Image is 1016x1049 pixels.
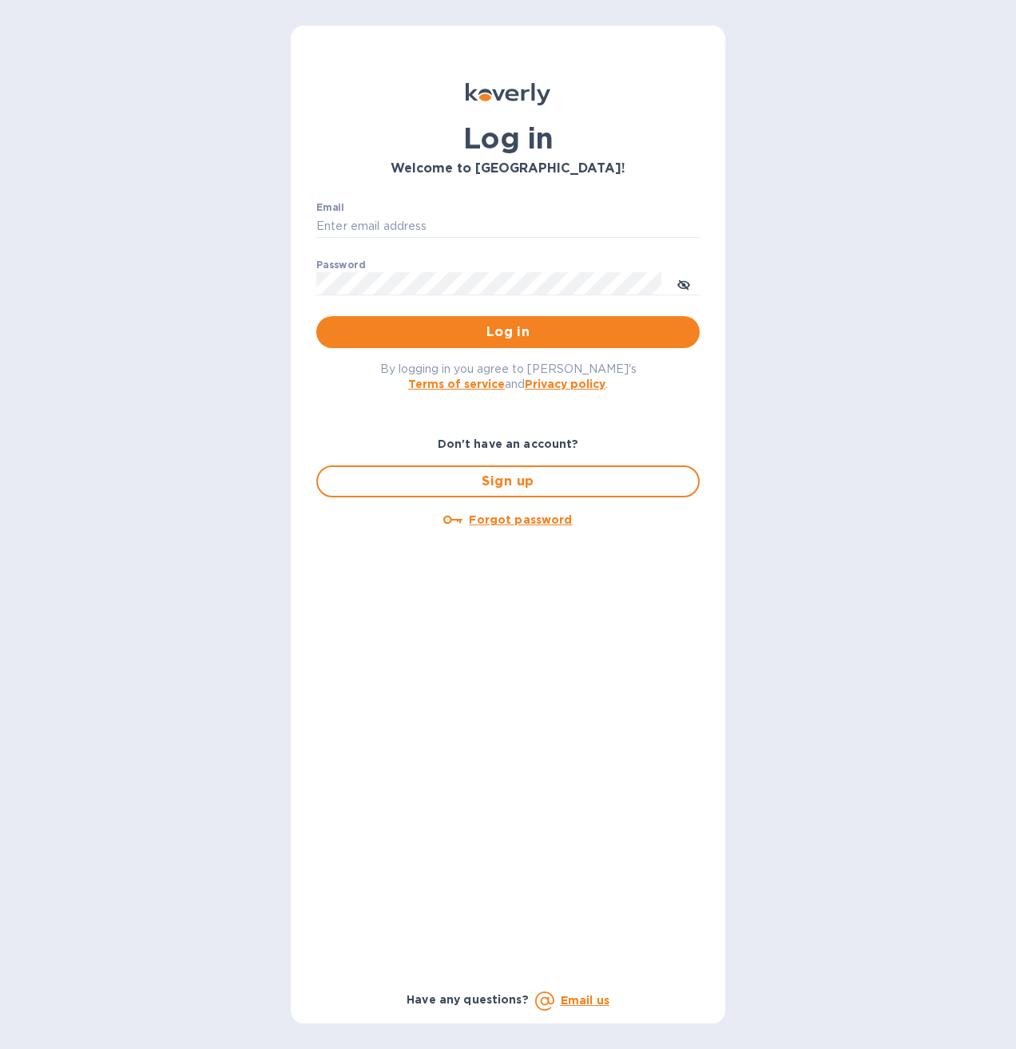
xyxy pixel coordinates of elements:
input: Enter email address [316,215,700,239]
b: Don't have an account? [438,437,579,450]
h3: Welcome to [GEOGRAPHIC_DATA]! [316,161,700,176]
span: Sign up [331,472,685,491]
label: Password [316,260,365,270]
span: Log in [329,323,687,342]
a: Terms of service [408,378,505,390]
span: By logging in you agree to [PERSON_NAME]'s and . [380,362,637,390]
h1: Log in [316,121,700,155]
a: Privacy policy [525,378,605,390]
button: Log in [316,316,700,348]
img: Koverly [466,83,550,105]
button: toggle password visibility [668,267,700,299]
button: Sign up [316,465,700,497]
a: Email us [561,994,609,1007]
label: Email [316,203,344,212]
b: Have any questions? [407,993,529,1006]
u: Forgot password [469,513,572,526]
